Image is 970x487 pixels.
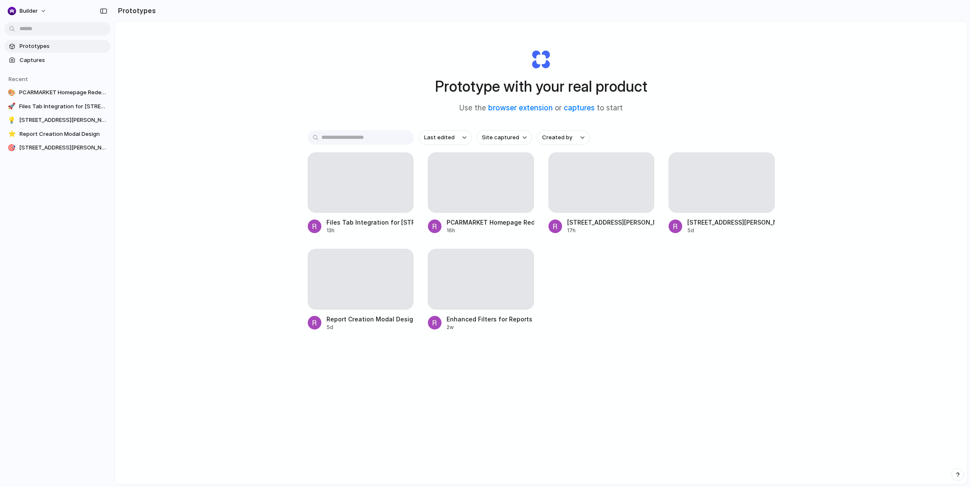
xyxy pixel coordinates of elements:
[4,141,110,154] a: 🎯[STREET_ADDRESS][PERSON_NAME] Figures Section
[447,227,534,234] div: 16h
[8,116,16,124] div: 💡
[447,324,534,331] div: 2w
[19,144,107,152] span: [STREET_ADDRESS][PERSON_NAME] Figures Section
[8,76,28,82] span: Recent
[687,227,775,234] div: 5d
[669,152,775,234] a: [STREET_ADDRESS][PERSON_NAME] Figures Section5d
[567,227,655,234] div: 17h
[326,218,414,227] div: Files Tab Integration for [STREET_ADDRESS][PERSON_NAME]
[326,315,414,324] div: Report Creation Modal Design
[4,114,110,127] a: 💡[STREET_ADDRESS][PERSON_NAME] Report: FOILs Tab Addition
[19,116,107,124] span: [STREET_ADDRESS][PERSON_NAME] Report: FOILs Tab Addition
[477,130,532,145] button: Site captured
[419,130,472,145] button: Last edited
[8,130,16,138] div: ⭐
[435,75,647,98] h1: Prototype with your real product
[308,249,414,331] a: Report Creation Modal Design5d
[459,103,623,114] span: Use the or to start
[115,6,156,16] h2: Prototypes
[428,249,534,331] a: Enhanced Filters for Reports View2w
[447,315,534,324] div: Enhanced Filters for Reports View
[19,88,107,97] span: PCARMARKET Homepage Redesign
[687,218,775,227] div: [STREET_ADDRESS][PERSON_NAME] Figures Section
[4,128,110,141] a: ⭐Report Creation Modal Design
[428,152,534,234] a: PCARMARKET Homepage Redesign16h
[564,104,595,112] a: captures
[4,40,110,53] a: Prototypes
[537,130,590,145] button: Created by
[447,218,534,227] div: PCARMARKET Homepage Redesign
[4,54,110,67] a: Captures
[482,133,519,142] span: Site captured
[424,133,455,142] span: Last edited
[4,4,51,18] button: builder
[19,102,107,111] span: Files Tab Integration for [STREET_ADDRESS][PERSON_NAME]
[20,56,107,65] span: Captures
[4,86,110,99] a: 🎨PCARMARKET Homepage Redesign
[20,7,38,15] span: builder
[542,133,572,142] span: Created by
[8,88,16,97] div: 🎨
[4,100,110,113] a: 🚀Files Tab Integration for [STREET_ADDRESS][PERSON_NAME]
[8,102,16,111] div: 🚀
[20,42,107,51] span: Prototypes
[308,152,414,234] a: Files Tab Integration for [STREET_ADDRESS][PERSON_NAME]13h
[567,218,655,227] div: [STREET_ADDRESS][PERSON_NAME] Report: FOILs Tab Addition
[8,144,16,152] div: 🎯
[326,227,414,234] div: 13h
[326,324,414,331] div: 5d
[20,130,107,138] span: Report Creation Modal Design
[488,104,553,112] a: browser extension
[548,152,655,234] a: [STREET_ADDRESS][PERSON_NAME] Report: FOILs Tab Addition17h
